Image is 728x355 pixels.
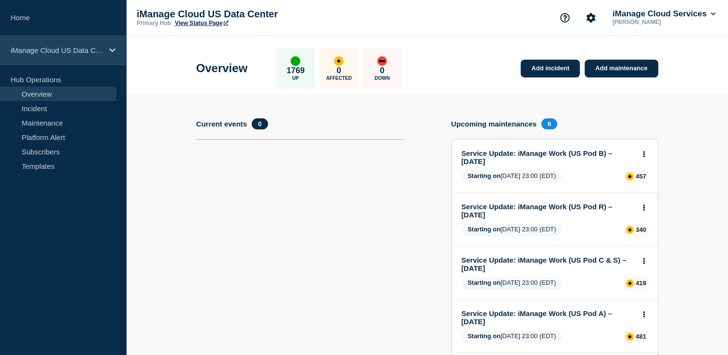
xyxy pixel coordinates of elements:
p: 0 [337,66,341,76]
p: iManage Cloud US Data Center [137,9,329,20]
span: Starting on [468,279,501,286]
div: down [377,56,387,66]
p: iManage Cloud US Data Center [11,46,103,54]
p: 457 [636,173,646,180]
span: Starting on [468,226,501,233]
p: Affected [326,76,352,81]
div: affected [626,173,634,180]
a: Service Update: iManage Work (US Pod C & S) – [DATE] [461,256,635,272]
p: 481 [636,333,646,340]
button: Account settings [581,8,601,28]
a: Service Update: iManage Work (US Pod B) – [DATE] [461,149,635,165]
span: 0 [252,118,268,129]
a: Service Update: iManage Work (US Pod A) – [DATE] [461,309,635,326]
a: View Status Page [175,20,228,26]
p: Up [292,76,299,81]
p: [PERSON_NAME] [611,19,711,25]
h4: Upcoming maintenances [451,120,537,128]
div: affected [626,279,634,287]
p: Down [374,76,390,81]
span: 6 [541,118,557,129]
p: 340 [636,226,646,233]
button: Support [555,8,575,28]
a: Add maintenance [585,60,658,77]
p: 0 [380,66,384,76]
a: Add incident [521,60,580,77]
p: Primary Hub [137,20,171,26]
div: affected [626,226,634,234]
h1: Overview [196,62,248,75]
span: [DATE] 23:00 (EDT) [461,170,562,183]
span: [DATE] 23:00 (EDT) [461,330,562,343]
button: iManage Cloud Services [611,9,717,19]
span: Starting on [468,332,501,340]
p: 1769 [286,66,305,76]
span: [DATE] 23:00 (EDT) [461,277,562,290]
div: affected [334,56,344,66]
span: [DATE] 23:00 (EDT) [461,224,562,236]
p: 419 [636,279,646,287]
div: up [291,56,300,66]
h4: Current events [196,120,247,128]
span: Starting on [468,172,501,179]
div: affected [626,333,634,341]
a: Service Update: iManage Work (US Pod R) – [DATE] [461,203,635,219]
